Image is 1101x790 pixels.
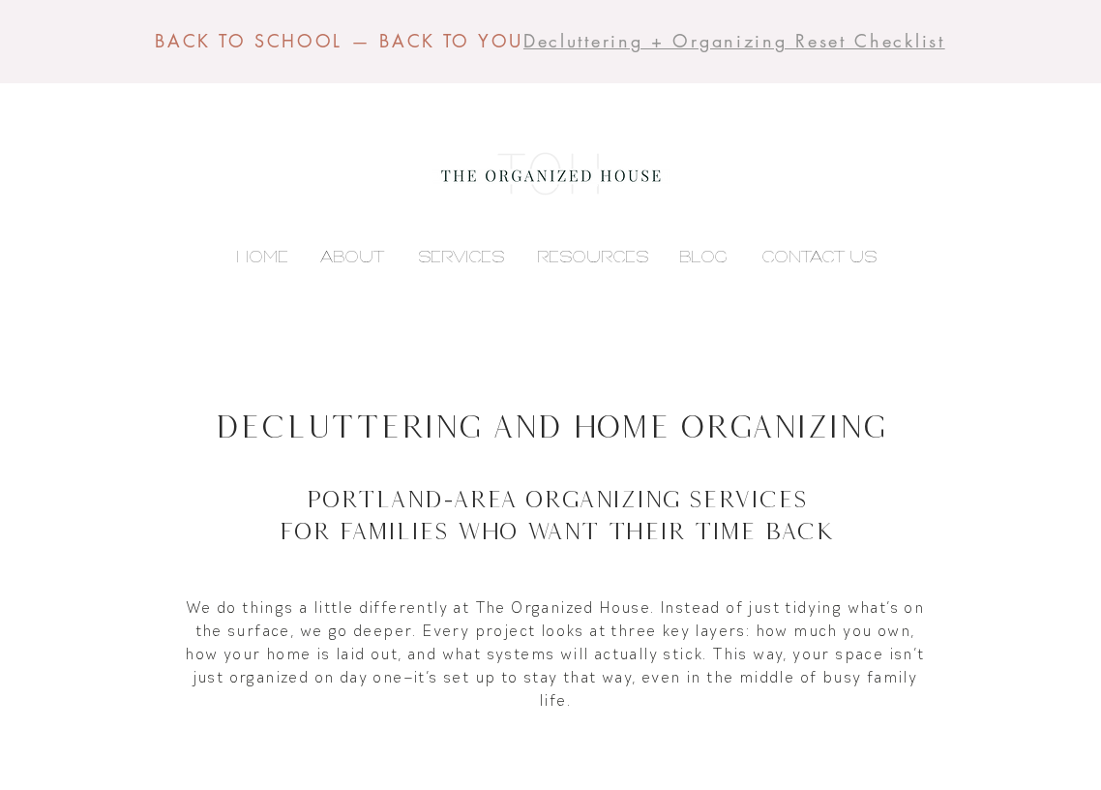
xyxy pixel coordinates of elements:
[311,242,394,271] p: ABOUT
[432,136,670,213] img: the organized house
[155,29,523,52] span: BACK TO SCHOOL — BACK TO YOU
[527,242,658,271] p: RESOURCES
[737,242,886,271] a: CONTACT US
[523,29,945,52] span: Decluttering + Organizing Reset Checklist
[394,242,514,271] a: SERVICES
[214,242,298,271] a: HOME
[523,30,945,52] a: Decluttering + Organizing Reset Checklist
[181,483,931,548] h3: Portland-Area Organizing Services for Families Who Want Their Time Back
[408,242,514,271] p: SERVICES
[752,242,886,271] p: CONTACT US
[214,242,886,271] nav: Site
[670,242,737,271] p: BLOG
[76,406,1025,449] h2: Decluttering and Home Organizing
[226,242,298,271] p: HOME
[298,242,394,271] a: ABOUT
[181,595,931,712] p: We do things a little differently at The Organized House. Instead of just tidying what’s on the s...
[658,242,737,271] a: BLOG
[514,242,658,271] a: RESOURCES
